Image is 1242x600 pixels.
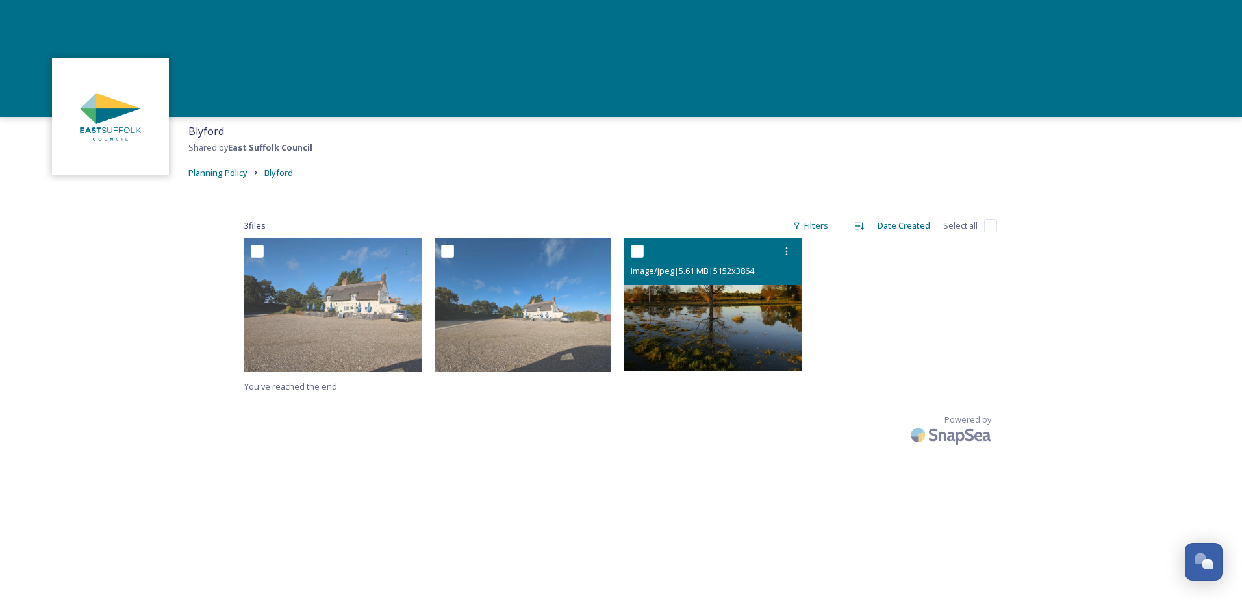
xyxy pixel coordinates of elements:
[244,219,266,232] span: 3 file s
[228,142,312,153] strong: East Suffolk Council
[264,167,293,179] span: Blyford
[907,419,998,450] img: SnapSea Logo
[943,219,978,232] span: Select all
[871,213,937,238] div: Date Created
[631,265,754,277] span: image/jpeg | 5.61 MB | 5152 x 3864
[188,142,312,153] span: Shared by
[624,238,802,371] img: Peter J Lawrence - Blyford marsh.JPG
[264,165,293,181] a: Blyford
[944,414,991,426] span: Powered by
[786,213,835,238] div: Filters
[188,124,224,138] span: Blyford
[1185,543,1223,581] button: Open Chat
[435,238,612,372] img: Queens Head Pub Blyford 01.jpg
[244,381,337,392] span: You've reached the end
[188,167,247,179] span: Planning Policy
[58,65,162,169] img: ESC%20Logo.png
[244,238,422,372] img: Queens Head Pub Blyford 02.jpg
[188,165,247,181] a: Planning Policy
